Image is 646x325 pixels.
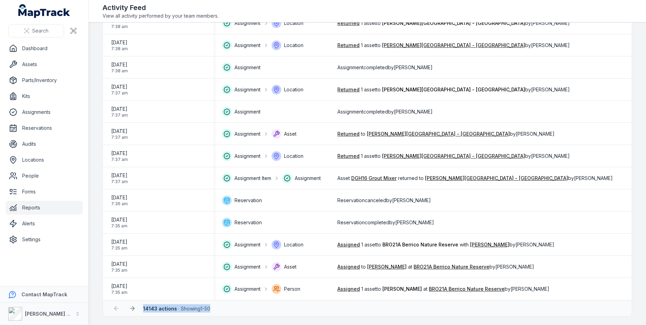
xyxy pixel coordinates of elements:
[234,86,260,93] span: Assignment
[111,261,127,268] span: [DATE]
[337,20,570,27] span: 1 asset to by [PERSON_NAME]
[234,263,260,270] span: Assignment
[337,86,570,93] span: 1 asset to by [PERSON_NAME]
[234,219,262,226] span: Reservation
[234,130,260,137] span: Assignment
[382,20,525,26] span: [PERSON_NAME][GEOGRAPHIC_DATA] - [GEOGRAPHIC_DATA]
[234,108,260,115] span: Assignment
[103,12,219,19] span: View all activity performed by your team members.
[234,286,260,292] span: Assignment
[337,197,431,204] span: Reservation canceled by [PERSON_NAME]
[337,153,360,160] a: Returned
[284,130,297,137] span: Asset
[337,64,433,71] span: Assignment completed by [PERSON_NAME]
[337,286,549,292] span: 1 asset to at by [PERSON_NAME]
[111,268,127,273] span: 7:35 am
[111,128,128,140] time: 22/09/2025, 7:37:57 am
[111,61,128,74] time: 22/09/2025, 7:38:21 am
[21,291,67,297] strong: Contact MapTrack
[382,87,525,92] span: [PERSON_NAME][GEOGRAPHIC_DATA] - [GEOGRAPHIC_DATA]
[337,42,360,49] a: Returned
[111,150,128,157] span: [DATE]
[234,20,260,27] span: Assignment
[234,197,262,204] span: Reservation
[284,20,303,27] span: Location
[337,263,534,270] span: to at by [PERSON_NAME]
[382,286,422,292] span: [PERSON_NAME]
[111,46,128,52] span: 7:38 am
[367,263,407,270] a: [PERSON_NAME]
[6,137,83,151] a: Audits
[284,42,303,49] span: Location
[284,86,303,93] span: Location
[143,306,210,312] span: · Showing 1 - 50
[337,86,360,93] a: Returned
[337,175,613,182] span: Asset returned to by [PERSON_NAME]
[111,68,128,74] span: 7:38 am
[6,217,83,231] a: Alerts
[111,194,128,201] span: [DATE]
[337,130,555,137] span: to by [PERSON_NAME]
[25,311,82,317] strong: [PERSON_NAME] Group
[6,121,83,135] a: Reservations
[111,201,128,207] span: 7:36 am
[6,169,83,183] a: People
[234,42,260,49] span: Assignment
[337,130,360,137] a: Returned
[111,290,127,295] span: 7:35 am
[284,153,303,160] span: Location
[337,20,360,27] a: Returned
[111,245,127,251] span: 7:35 am
[111,24,128,29] span: 7:38 am
[111,83,128,96] time: 22/09/2025, 7:37:57 am
[337,108,433,115] span: Assignment completed by [PERSON_NAME]
[111,194,128,207] time: 22/09/2025, 7:36:37 am
[6,185,83,199] a: Forms
[470,241,510,248] a: [PERSON_NAME]
[337,153,570,160] span: 1 asset to by [PERSON_NAME]
[6,42,83,55] a: Dashboard
[6,201,83,215] a: Reports
[103,3,219,12] h2: Activity Feed
[6,89,83,103] a: Kits
[111,135,128,140] span: 7:37 am
[111,157,128,162] span: 7:37 am
[337,219,434,226] span: Reservation completed by [PERSON_NAME]
[284,263,297,270] span: Asset
[234,175,271,182] span: Assignment Item
[337,286,360,292] a: Assigned
[111,128,128,135] span: [DATE]
[111,216,127,229] time: 22/09/2025, 7:35:49 am
[234,241,260,248] span: Assignment
[425,175,568,182] a: [PERSON_NAME][GEOGRAPHIC_DATA] - [GEOGRAPHIC_DATA]
[32,27,48,34] span: Search
[234,153,260,160] span: Assignment
[6,73,83,87] a: Parts/Inventory
[382,153,525,160] a: [PERSON_NAME][GEOGRAPHIC_DATA] - [GEOGRAPHIC_DATA]
[234,64,260,71] span: Assignment
[284,286,300,292] span: Person
[382,42,525,49] a: [PERSON_NAME][GEOGRAPHIC_DATA] - [GEOGRAPHIC_DATA]
[111,112,128,118] span: 7:37 am
[295,175,321,182] span: Assignment
[111,238,127,251] time: 22/09/2025, 7:35:49 am
[8,24,64,37] button: Search
[367,130,510,137] a: [PERSON_NAME][GEOGRAPHIC_DATA] - [GEOGRAPHIC_DATA]
[111,150,128,162] time: 22/09/2025, 7:37:57 am
[111,83,128,90] span: [DATE]
[143,306,177,312] strong: 14143 actions
[337,241,554,248] span: 1 asset to with by [PERSON_NAME]
[6,57,83,71] a: Assets
[111,17,128,29] time: 22/09/2025, 7:38:21 am
[284,241,303,248] span: Location
[111,216,127,223] span: [DATE]
[111,283,127,295] time: 22/09/2025, 7:35:49 am
[111,90,128,96] span: 7:37 am
[6,153,83,167] a: Locations
[111,39,128,52] time: 22/09/2025, 7:38:21 am
[382,242,458,247] span: BRO21A Berrico Nature Reserve
[6,233,83,246] a: Settings
[111,106,128,112] span: [DATE]
[337,263,360,270] a: Assigned
[337,241,360,248] a: Assigned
